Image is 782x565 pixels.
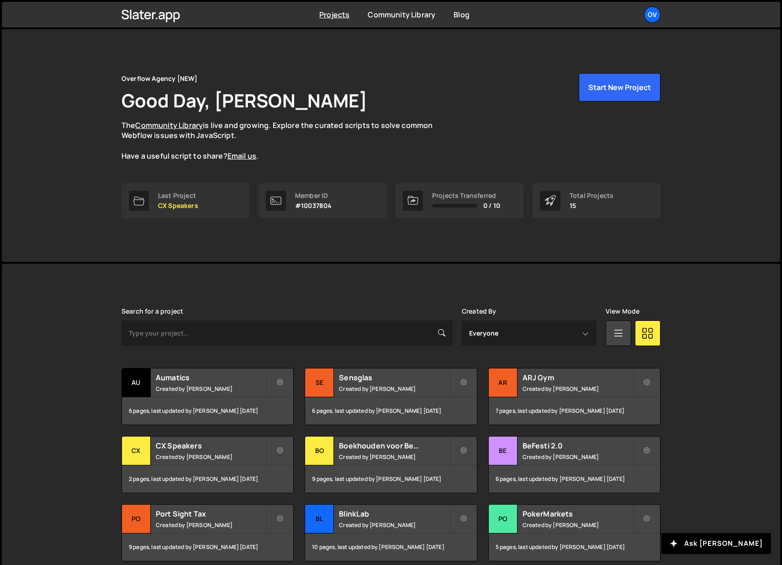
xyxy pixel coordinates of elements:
div: 10 pages, last updated by [PERSON_NAME] [DATE] [305,533,476,561]
small: Created by [PERSON_NAME] [339,385,449,393]
span: 0 / 10 [483,202,500,209]
div: Au [122,368,151,397]
a: Bo Boekhouden voor Beginners Created by [PERSON_NAME] 9 pages, last updated by [PERSON_NAME] [DATE] [305,436,477,493]
h2: Sensglas [339,373,449,383]
h1: Good Day, [PERSON_NAME] [122,88,367,113]
button: Start New Project [579,73,660,101]
div: 9 pages, last updated by [PERSON_NAME] [DATE] [305,465,476,493]
small: Created by [PERSON_NAME] [523,521,633,529]
p: CX Speakers [158,202,198,209]
p: The is live and growing. Explore the curated scripts to solve common Webflow issues with JavaScri... [122,120,450,161]
h2: Boekhouden voor Beginners [339,441,449,451]
div: Projects Transferred [432,192,500,199]
button: Ask [PERSON_NAME] [661,533,771,554]
a: Po PokerMarkets Created by [PERSON_NAME] 5 pages, last updated by [PERSON_NAME] [DATE] [488,504,660,561]
a: Blog [454,10,470,20]
h2: PokerMarkets [523,509,633,519]
a: Projects [319,10,349,20]
p: #10037804 [295,202,332,209]
a: Po Port Sight Tax Created by [PERSON_NAME] 9 pages, last updated by [PERSON_NAME] [DATE] [122,504,294,561]
div: 5 pages, last updated by [PERSON_NAME] [DATE] [489,533,660,561]
div: 6 pages, last updated by [PERSON_NAME] [DATE] [489,465,660,493]
small: Created by [PERSON_NAME] [156,453,266,461]
h2: ARJ Gym [523,373,633,383]
div: CX [122,437,151,465]
h2: BlinkLab [339,509,449,519]
small: Created by [PERSON_NAME] [339,453,449,461]
div: Po [489,505,518,533]
div: 6 pages, last updated by [PERSON_NAME] [DATE] [305,397,476,425]
a: Last Project CX Speakers [122,183,249,218]
div: Member ID [295,192,332,199]
small: Created by [PERSON_NAME] [523,453,633,461]
input: Type your project... [122,320,453,346]
label: View Mode [606,308,639,315]
label: Created By [462,308,497,315]
div: 6 pages, last updated by [PERSON_NAME] [DATE] [122,397,293,425]
small: Created by [PERSON_NAME] [156,385,266,393]
div: Bo [305,437,334,465]
a: Community Library [368,10,435,20]
small: Created by [PERSON_NAME] [156,521,266,529]
div: 2 pages, last updated by [PERSON_NAME] [DATE] [122,465,293,493]
a: Bl BlinkLab Created by [PERSON_NAME] 10 pages, last updated by [PERSON_NAME] [DATE] [305,504,477,561]
a: Email us [227,151,256,161]
h2: Aumatics [156,373,266,383]
label: Search for a project [122,308,183,315]
div: Po [122,505,151,533]
div: 9 pages, last updated by [PERSON_NAME] [DATE] [122,533,293,561]
div: Overflow Agency [NEW] [122,73,197,84]
div: AR [489,368,518,397]
small: Created by [PERSON_NAME] [339,521,449,529]
div: Se [305,368,334,397]
a: Ov [644,6,660,23]
a: Be BeFesti 2.0 Created by [PERSON_NAME] 6 pages, last updated by [PERSON_NAME] [DATE] [488,436,660,493]
small: Created by [PERSON_NAME] [523,385,633,393]
p: 15 [570,202,613,209]
a: AR ARJ Gym Created by [PERSON_NAME] 7 pages, last updated by [PERSON_NAME] [DATE] [488,368,660,425]
div: Total Projects [570,192,613,199]
div: 7 pages, last updated by [PERSON_NAME] [DATE] [489,397,660,425]
a: Au Aumatics Created by [PERSON_NAME] 6 pages, last updated by [PERSON_NAME] [DATE] [122,368,294,425]
div: Be [489,437,518,465]
h2: CX Speakers [156,441,266,451]
h2: Port Sight Tax [156,509,266,519]
h2: BeFesti 2.0 [523,441,633,451]
a: Community Library [135,120,203,130]
div: Bl [305,505,334,533]
a: Se Sensglas Created by [PERSON_NAME] 6 pages, last updated by [PERSON_NAME] [DATE] [305,368,477,425]
div: Last Project [158,192,198,199]
a: CX CX Speakers Created by [PERSON_NAME] 2 pages, last updated by [PERSON_NAME] [DATE] [122,436,294,493]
